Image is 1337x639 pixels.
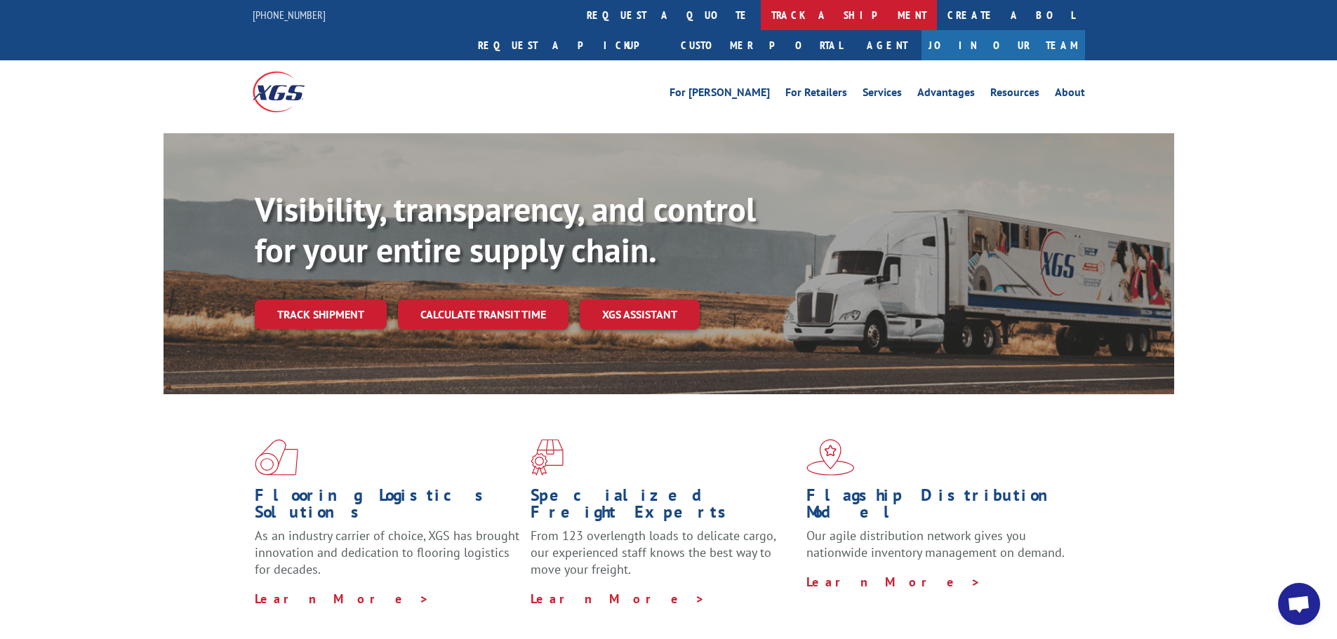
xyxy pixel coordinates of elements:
span: As an industry carrier of choice, XGS has brought innovation and dedication to flooring logistics... [255,527,519,577]
a: Advantages [917,87,975,102]
a: Resources [990,87,1039,102]
a: Calculate transit time [398,300,568,330]
a: Learn More > [531,591,705,607]
a: About [1055,87,1085,102]
a: Join Our Team [922,30,1085,60]
a: Open chat [1278,583,1320,625]
b: Visibility, transparency, and control for your entire supply chain. [255,187,756,271]
a: For Retailers [785,87,847,102]
a: Learn More > [806,574,981,590]
img: xgs-icon-flagship-distribution-model-red [806,439,855,476]
h1: Flooring Logistics Solutions [255,487,520,527]
span: Our agile distribution network gives you nationwide inventory management on demand. [806,527,1065,560]
a: Services [863,87,902,102]
img: xgs-icon-total-supply-chain-intelligence-red [255,439,298,476]
a: XGS ASSISTANT [580,300,700,330]
a: For [PERSON_NAME] [670,87,770,102]
a: Agent [853,30,922,60]
a: Customer Portal [670,30,853,60]
a: Track shipment [255,300,387,329]
a: Learn More > [255,591,430,607]
a: Request a pickup [467,30,670,60]
h1: Specialized Freight Experts [531,487,796,527]
a: [PHONE_NUMBER] [253,8,326,22]
p: From 123 overlength loads to delicate cargo, our experienced staff knows the best way to move you... [531,527,796,590]
img: xgs-icon-focused-on-flooring-red [531,439,564,476]
h1: Flagship Distribution Model [806,487,1072,527]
